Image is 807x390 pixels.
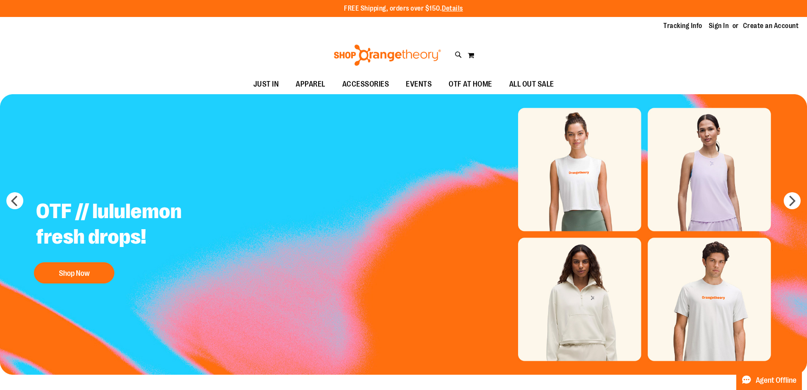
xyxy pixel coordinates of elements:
button: next [784,192,801,209]
span: Agent Offline [756,376,796,384]
button: prev [6,192,23,209]
span: ACCESSORIES [342,75,389,94]
span: OTF AT HOME [449,75,492,94]
a: Create an Account [743,21,799,31]
img: Shop Orangetheory [333,45,442,66]
a: Tracking Info [663,21,702,31]
span: EVENTS [406,75,432,94]
span: APPAREL [296,75,325,94]
a: Details [442,5,463,12]
a: OTF // lululemon fresh drops! Shop Now [30,192,240,288]
button: Shop Now [34,262,114,283]
h2: OTF // lululemon fresh drops! [30,192,240,258]
span: ALL OUT SALE [509,75,554,94]
p: FREE Shipping, orders over $150. [344,4,463,14]
a: Sign In [709,21,729,31]
span: JUST IN [253,75,279,94]
button: Agent Offline [736,370,802,390]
